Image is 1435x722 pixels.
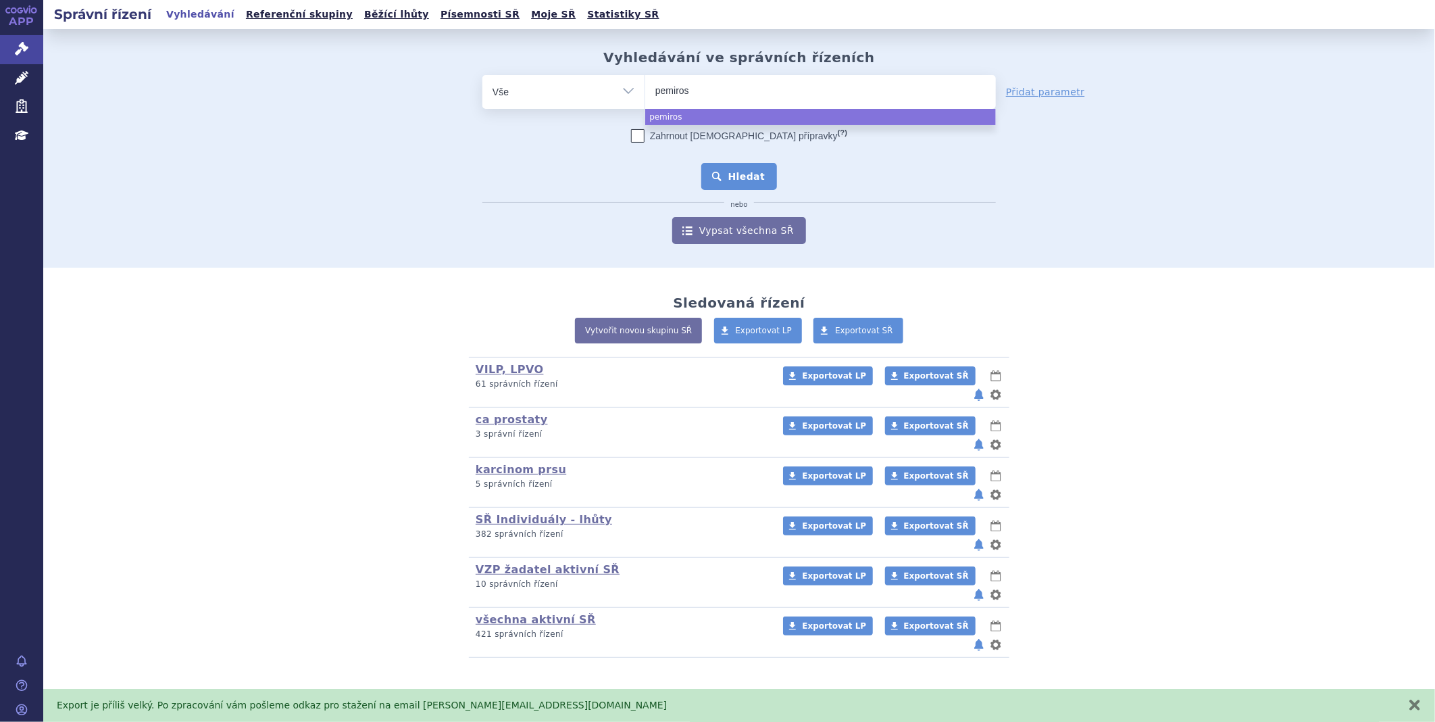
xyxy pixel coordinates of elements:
[802,621,866,631] span: Exportovat LP
[714,318,803,343] a: Exportovat LP
[476,529,765,540] p: 382 správních řízení
[476,579,765,590] p: 10 správních řízení
[904,371,969,381] span: Exportovat SŘ
[783,617,873,635] a: Exportovat LP
[575,318,702,343] a: Vytvořit novou skupinu SŘ
[802,421,866,431] span: Exportovat LP
[989,437,1003,453] button: nastavení
[972,387,986,403] button: notifikace
[885,366,976,385] a: Exportovat SŘ
[989,537,1003,553] button: nastavení
[736,326,792,335] span: Exportovat LP
[476,429,765,440] p: 3 správní řízení
[885,416,976,435] a: Exportovat SŘ
[989,637,1003,653] button: nastavení
[476,479,765,490] p: 5 správních řízení
[701,163,778,190] button: Hledat
[904,521,969,531] span: Exportovat SŘ
[989,468,1003,484] button: lhůty
[904,421,969,431] span: Exportovat SŘ
[838,128,847,137] abbr: (?)
[989,587,1003,603] button: nastavení
[360,5,433,24] a: Běžící lhůty
[783,567,873,585] a: Exportovat LP
[603,49,875,66] h2: Vyhledávání ve správních řízeních
[885,567,976,585] a: Exportovat SŘ
[904,571,969,581] span: Exportovat SŘ
[885,516,976,535] a: Exportovat SŘ
[476,613,596,626] a: všechna aktivní SŘ
[583,5,663,24] a: Statistiky SŘ
[802,371,866,381] span: Exportovat LP
[673,295,805,311] h2: Sledovaná řízení
[972,487,986,503] button: notifikace
[813,318,903,343] a: Exportovat SŘ
[885,617,976,635] a: Exportovat SŘ
[476,629,765,640] p: 421 správních řízení
[802,521,866,531] span: Exportovat LP
[783,466,873,485] a: Exportovat LP
[885,466,976,485] a: Exportovat SŘ
[476,413,548,426] a: ca prostaty
[57,698,1394,713] div: Export je příliš velký. Po zpracování vám pošleme odkaz pro stažení na email [PERSON_NAME][EMAIL_...
[972,437,986,453] button: notifikace
[476,379,765,390] p: 61 správních řízení
[631,129,847,143] label: Zahrnout [DEMOGRAPHIC_DATA] přípravky
[904,621,969,631] span: Exportovat SŘ
[972,587,986,603] button: notifikace
[242,5,357,24] a: Referenční skupiny
[527,5,580,24] a: Moje SŘ
[645,109,996,125] li: pemiros
[672,217,806,244] a: Vypsat všechna SŘ
[835,326,893,335] span: Exportovat SŘ
[162,5,238,24] a: Vyhledávání
[476,463,566,476] a: karcinom prsu
[989,368,1003,384] button: lhůty
[783,516,873,535] a: Exportovat LP
[989,518,1003,534] button: lhůty
[989,418,1003,434] button: lhůty
[802,471,866,481] span: Exportovat LP
[904,471,969,481] span: Exportovat SŘ
[724,201,755,209] i: nebo
[972,537,986,553] button: notifikace
[43,5,162,24] h2: Správní řízení
[1408,698,1421,712] button: zavřít
[1006,85,1085,99] a: Přidat parametr
[783,366,873,385] a: Exportovat LP
[989,387,1003,403] button: nastavení
[989,568,1003,584] button: lhůty
[989,487,1003,503] button: nastavení
[476,363,544,376] a: VILP, LPVO
[436,5,524,24] a: Písemnosti SŘ
[989,618,1003,634] button: lhůty
[972,637,986,653] button: notifikace
[802,571,866,581] span: Exportovat LP
[476,563,620,576] a: VZP žadatel aktivní SŘ
[783,416,873,435] a: Exportovat LP
[476,513,612,526] a: SŘ Individuály - lhůty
